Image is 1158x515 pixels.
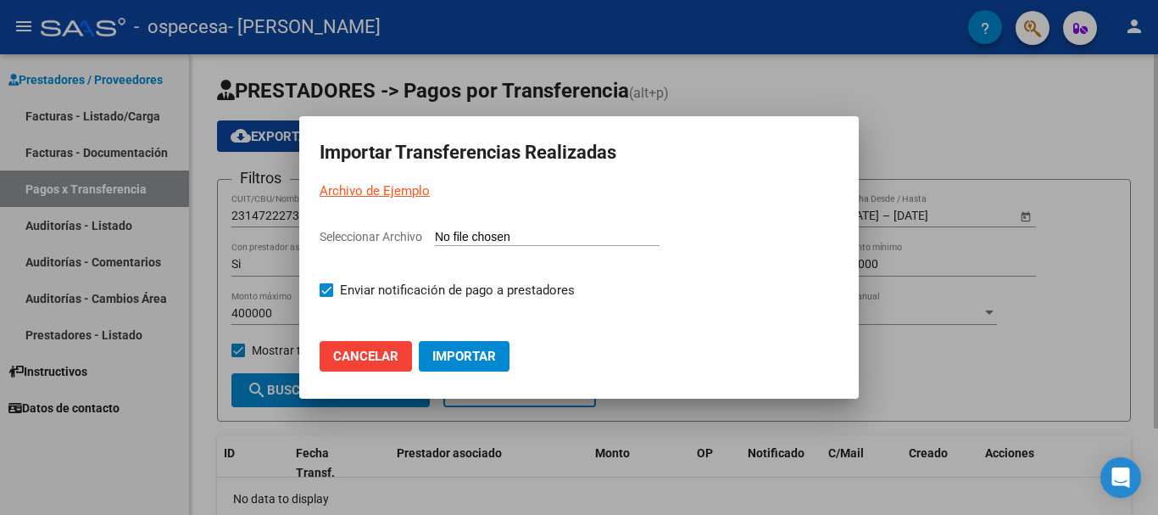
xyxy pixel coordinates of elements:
button: Cancelar [320,341,412,372]
span: Seleccionar Archivo [320,230,422,244]
button: Importar [419,341,509,372]
span: Enviar notificación de pago a prestadores [340,280,575,300]
div: Open Intercom Messenger [1100,457,1141,498]
span: Importar [432,349,496,364]
a: Archivo de Ejemplo [320,183,430,199]
h2: Importar Transferencias Realizadas [320,137,838,169]
span: Cancelar [333,349,398,364]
